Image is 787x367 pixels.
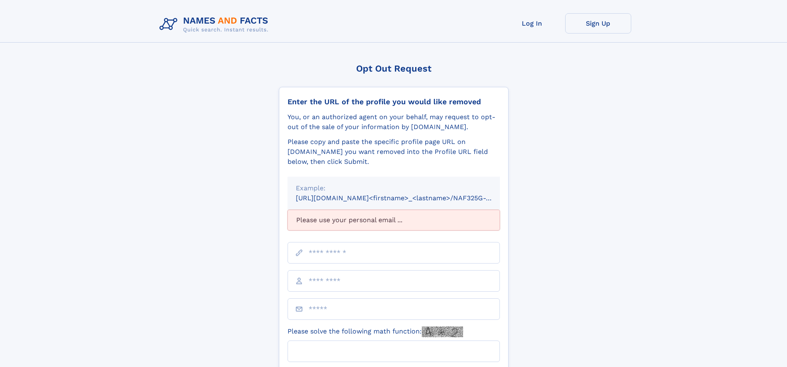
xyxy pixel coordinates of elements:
img: Logo Names and Facts [156,13,275,36]
div: Please copy and paste the specific profile page URL on [DOMAIN_NAME] you want removed into the Pr... [288,137,500,167]
a: Log In [499,13,565,34]
small: [URL][DOMAIN_NAME]<firstname>_<lastname>/NAF325G-xxxxxxxx [296,194,516,202]
div: You, or an authorized agent on your behalf, may request to opt-out of the sale of your informatio... [288,112,500,132]
div: Please use your personal email ... [288,210,500,230]
div: Example: [296,183,492,193]
div: Enter the URL of the profile you would like removed [288,97,500,106]
label: Please solve the following math function: [288,326,463,337]
div: Opt Out Request [279,63,509,74]
a: Sign Up [565,13,631,34]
